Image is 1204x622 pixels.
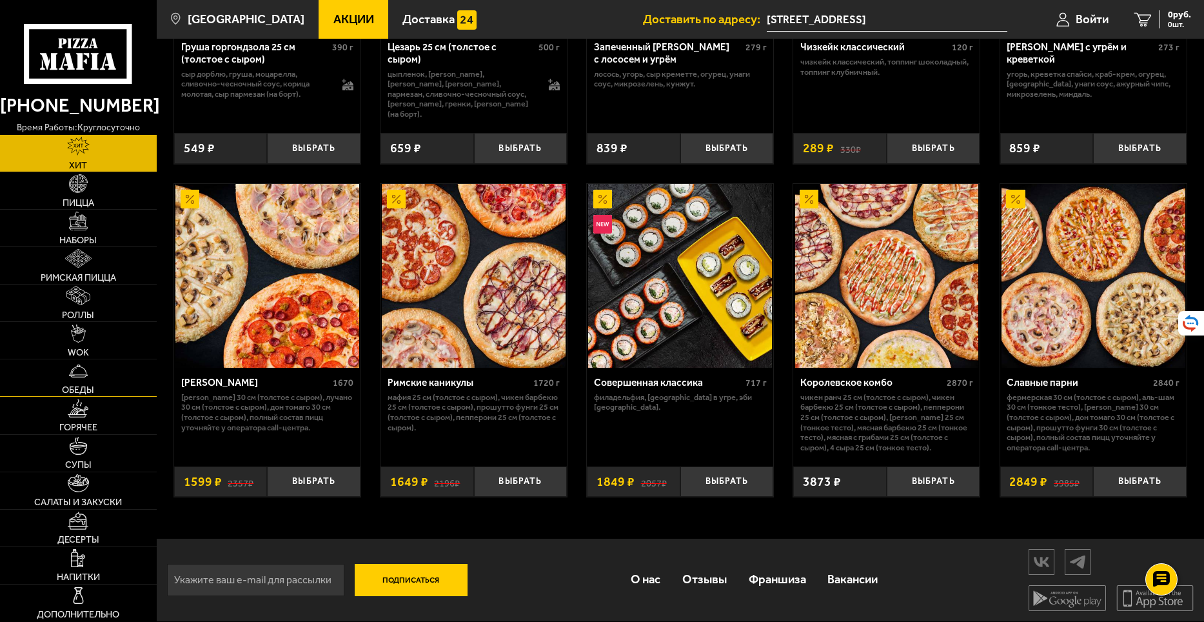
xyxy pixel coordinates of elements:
[1007,41,1155,65] div: [PERSON_NAME] с угрём и креветкой
[594,377,742,389] div: Совершенная классика
[680,466,774,497] button: Выбрать
[597,476,635,488] span: 1849 ₽
[388,41,536,65] div: Цезарь 25 см (толстое с сыром)
[587,184,773,368] a: АкционныйНовинкаСовершенная классика
[594,392,767,412] p: Филадельфия, [GEOGRAPHIC_DATA] в угре, Эби [GEOGRAPHIC_DATA].
[680,133,774,164] button: Выбрать
[887,466,980,497] button: Выбрать
[333,377,353,388] span: 1670
[1153,377,1179,388] span: 2840 г
[57,535,99,544] span: Десерты
[1009,142,1040,154] span: 859 ₽
[333,14,374,26] span: Акции
[643,14,767,26] span: Доставить по адресу:
[63,198,94,207] span: Пицца
[593,190,612,208] img: Акционный
[594,41,742,65] div: Запеченный [PERSON_NAME] с лососем и угрём
[181,392,354,432] p: [PERSON_NAME] 30 см (толстое с сыром), Лучано 30 см (толстое с сыром), Дон Томаго 30 см (толстое ...
[1054,476,1080,488] s: 3985 ₽
[388,69,536,119] p: цыпленок, [PERSON_NAME], [PERSON_NAME], [PERSON_NAME], пармезан, сливочно-чесночный соус, [PERSON...
[1009,476,1047,488] span: 2849 ₽
[228,476,253,488] s: 2357 ₽
[738,559,817,600] a: Франшиза
[65,460,92,469] span: Супы
[181,69,330,99] p: сыр дорблю, груша, моцарелла, сливочно-чесночный соус, корица молотая, сыр пармезан (на борт).
[387,190,406,208] img: Акционный
[59,236,97,245] span: Наборы
[538,42,560,53] span: 500 г
[59,423,97,432] span: Горячее
[175,184,359,368] img: Хет Трик
[793,184,980,368] a: АкционныйКоролевское комбо
[533,377,560,388] span: 1720 г
[1007,69,1179,99] p: угорь, креветка спайси, краб-крем, огурец, [GEOGRAPHIC_DATA], унаги соус, ажурный чипс, микрозеле...
[800,57,973,77] p: Чизкейк классический, топпинг шоколадный, топпинг клубничный.
[1076,14,1109,26] span: Войти
[1158,42,1179,53] span: 273 г
[382,184,566,368] img: Римские каникулы
[887,133,980,164] button: Выбрать
[594,69,767,89] p: лосось, угорь, Сыр креметте, огурец, унаги соус, микрозелень, кунжут.
[767,8,1007,32] span: Россия, Санкт-Петербург, Репищева улица, 15к3, подъезд 2
[767,8,1007,32] input: Ваш адрес доставки
[41,273,116,282] span: Римская пицца
[803,476,841,488] span: 3873 ₽
[184,142,215,154] span: 549 ₽
[474,133,567,164] button: Выбрать
[840,142,861,154] s: 330 ₽
[62,310,94,319] span: Роллы
[181,377,330,389] div: [PERSON_NAME]
[390,476,428,488] span: 1649 ₽
[267,466,360,497] button: Выбрать
[1093,133,1187,164] button: Выбрать
[1168,21,1191,28] span: 0 шт.
[671,559,738,600] a: Отзывы
[1006,190,1025,208] img: Акционный
[803,142,834,154] span: 289 ₽
[1029,550,1054,573] img: vk
[402,14,455,26] span: Доставка
[620,559,672,600] a: О нас
[62,385,94,394] span: Обеды
[34,497,122,507] span: Салаты и закуски
[1000,184,1187,368] a: АкционныйСлавные парни
[332,42,353,53] span: 390 г
[167,564,344,596] input: Укажите ваш e-mail для рассылки
[181,190,199,208] img: Акционный
[800,190,818,208] img: Акционный
[184,476,222,488] span: 1599 ₽
[388,392,560,432] p: Мафия 25 см (толстое с сыром), Чикен Барбекю 25 см (толстое с сыром), Прошутто Фунги 25 см (толст...
[37,610,119,619] span: Дополнительно
[1168,10,1191,19] span: 0 руб.
[388,377,531,389] div: Римские каникулы
[588,184,772,368] img: Совершенная классика
[641,476,667,488] s: 2057 ₽
[1007,392,1179,452] p: Фермерская 30 см (толстое с сыром), Аль-Шам 30 см (тонкое тесто), [PERSON_NAME] 30 см (толстое с ...
[181,41,330,65] div: Груша горгондзола 25 см (толстое с сыром)
[947,377,973,388] span: 2870 г
[57,572,100,581] span: Напитки
[68,348,89,357] span: WOK
[745,42,767,53] span: 279 г
[69,161,87,170] span: Хит
[174,184,360,368] a: АкционныйХет Трик
[355,564,468,596] button: Подписаться
[1093,466,1187,497] button: Выбрать
[267,133,360,164] button: Выбрать
[800,377,943,389] div: Королевское комбо
[457,10,476,29] img: 15daf4d41897b9f0e9f617042186c801.svg
[1002,184,1185,368] img: Славные парни
[1065,550,1090,573] img: tg
[434,476,460,488] s: 2196 ₽
[188,14,304,26] span: [GEOGRAPHIC_DATA]
[800,41,949,54] div: Чизкейк классический
[816,559,889,600] a: Вакансии
[597,142,627,154] span: 839 ₽
[1007,377,1150,389] div: Славные парни
[593,215,612,234] img: Новинка
[474,466,567,497] button: Выбрать
[795,184,979,368] img: Королевское комбо
[390,142,421,154] span: 659 ₽
[800,392,973,452] p: Чикен Ранч 25 см (толстое с сыром), Чикен Барбекю 25 см (толстое с сыром), Пепперони 25 см (толст...
[952,42,973,53] span: 120 г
